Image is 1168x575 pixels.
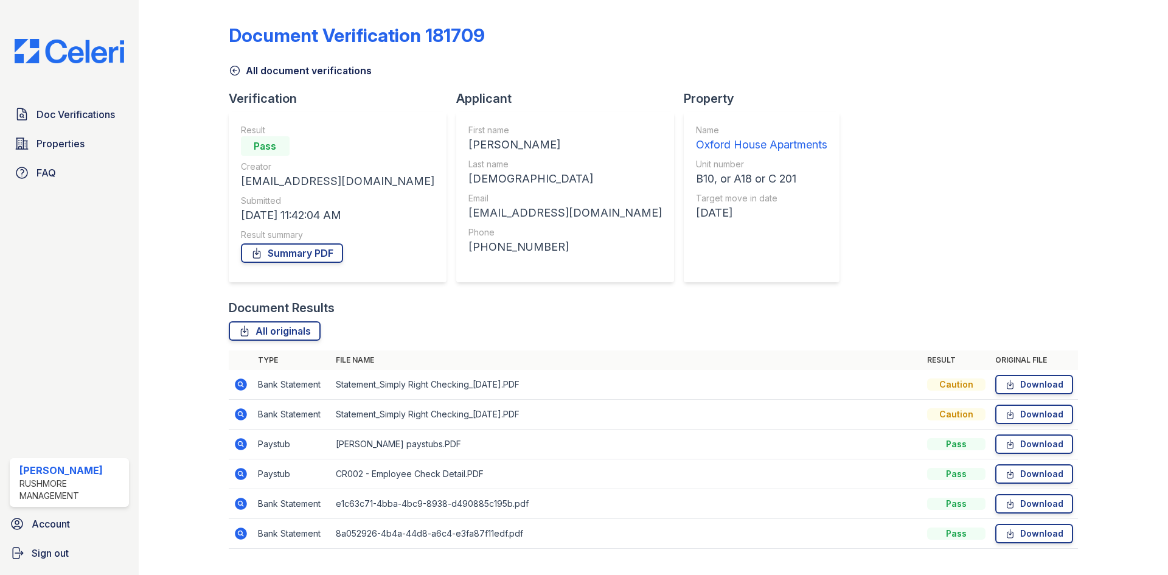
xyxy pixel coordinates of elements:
[229,299,335,316] div: Document Results
[36,166,56,180] span: FAQ
[5,512,134,536] a: Account
[253,370,331,400] td: Bank Statement
[5,39,134,63] img: CE_Logo_Blue-a8612792a0a2168367f1c8372b55b34899dd931a85d93a1a3d3e32e68fde9ad4.png
[331,400,922,430] td: Statement_Simply Right Checking_[DATE].PDF
[995,524,1073,543] a: Download
[32,517,70,531] span: Account
[927,438,985,450] div: Pass
[241,243,343,263] a: Summary PDF
[927,528,985,540] div: Pass
[468,192,662,204] div: Email
[10,131,129,156] a: Properties
[995,464,1073,484] a: Download
[331,519,922,549] td: 8a052926-4b4a-44d8-a6c4-e3fa87f11edf.pdf
[990,350,1078,370] th: Original file
[696,124,827,153] a: Name Oxford House Apartments
[696,124,827,136] div: Name
[253,519,331,549] td: Bank Statement
[331,350,922,370] th: File name
[241,195,434,207] div: Submitted
[229,90,456,107] div: Verification
[253,350,331,370] th: Type
[241,124,434,136] div: Result
[927,468,985,480] div: Pass
[995,375,1073,394] a: Download
[253,400,331,430] td: Bank Statement
[253,489,331,519] td: Bank Statement
[456,90,684,107] div: Applicant
[468,124,662,136] div: First name
[468,158,662,170] div: Last name
[696,204,827,221] div: [DATE]
[10,102,129,127] a: Doc Verifications
[36,136,85,151] span: Properties
[922,350,990,370] th: Result
[36,107,115,122] span: Doc Verifications
[241,161,434,173] div: Creator
[5,541,134,565] a: Sign out
[684,90,849,107] div: Property
[241,207,434,224] div: [DATE] 11:42:04 AM
[696,136,827,153] div: Oxford House Apartments
[927,408,985,420] div: Caution
[995,494,1073,514] a: Download
[468,170,662,187] div: [DEMOGRAPHIC_DATA]
[32,546,69,560] span: Sign out
[229,63,372,78] a: All document verifications
[19,463,124,478] div: [PERSON_NAME]
[241,173,434,190] div: [EMAIL_ADDRESS][DOMAIN_NAME]
[241,136,290,156] div: Pass
[468,226,662,239] div: Phone
[468,239,662,256] div: [PHONE_NUMBER]
[19,478,124,502] div: Rushmore Management
[696,158,827,170] div: Unit number
[253,459,331,489] td: Paystub
[331,370,922,400] td: Statement_Simply Right Checking_[DATE].PDF
[241,229,434,241] div: Result summary
[253,430,331,459] td: Paystub
[696,170,827,187] div: B10, or A18 or C 201
[10,161,129,185] a: FAQ
[229,321,321,341] a: All originals
[468,136,662,153] div: [PERSON_NAME]
[995,434,1073,454] a: Download
[331,459,922,489] td: CR002 - Employee Check Detail.PDF
[696,192,827,204] div: Target move in date
[927,378,985,391] div: Caution
[995,405,1073,424] a: Download
[468,204,662,221] div: [EMAIL_ADDRESS][DOMAIN_NAME]
[331,430,922,459] td: [PERSON_NAME] paystubs.PDF
[331,489,922,519] td: e1c63c71-4bba-4bc9-8938-d490885c195b.pdf
[927,498,985,510] div: Pass
[229,24,485,46] div: Document Verification 181709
